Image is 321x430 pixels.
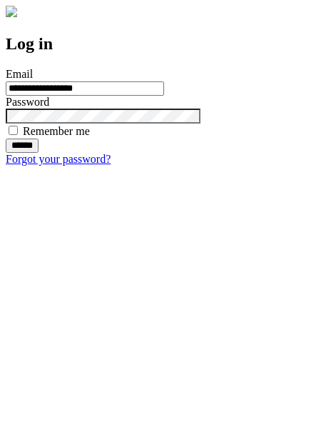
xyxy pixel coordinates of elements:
[6,68,33,80] label: Email
[6,96,49,108] label: Password
[6,153,111,165] a: Forgot your password?
[6,34,315,54] h2: Log in
[6,6,17,17] img: logo-4e3dc11c47720685a147b03b5a06dd966a58ff35d612b21f08c02c0306f2b779.png
[23,125,90,137] label: Remember me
